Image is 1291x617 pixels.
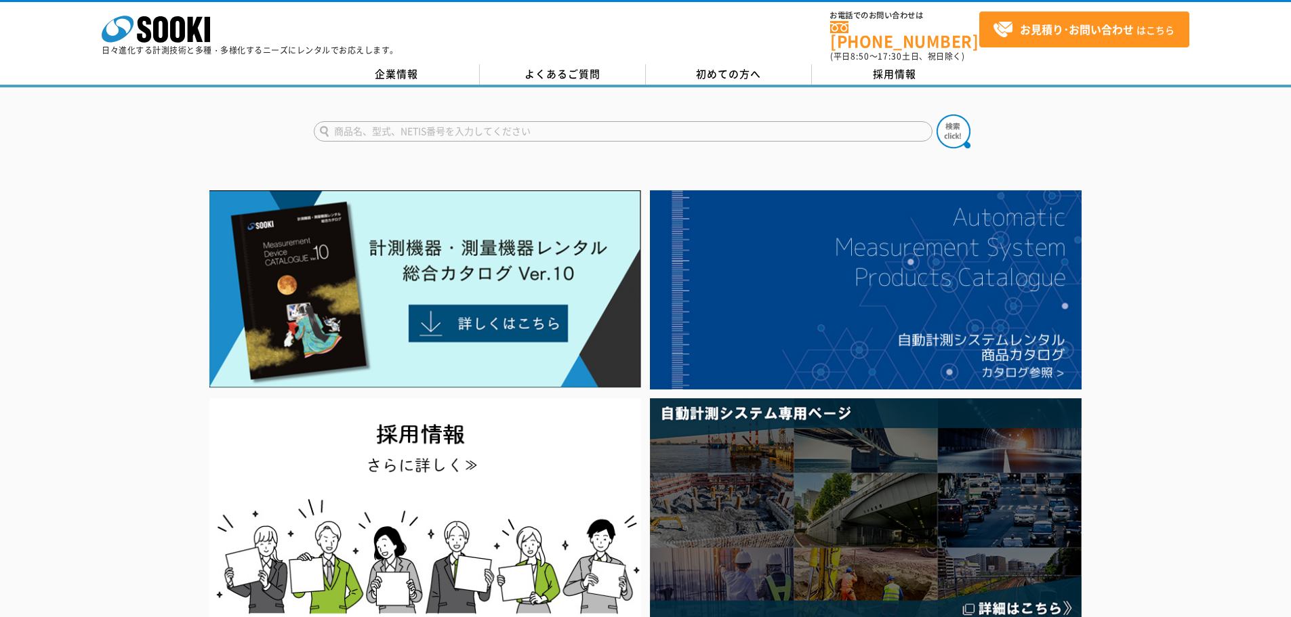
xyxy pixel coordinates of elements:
[878,50,902,62] span: 17:30
[646,64,812,85] a: 初めての方へ
[102,46,398,54] p: 日々進化する計測技術と多種・多様化するニーズにレンタルでお応えします。
[314,121,933,142] input: 商品名、型式、NETIS番号を入力してください
[830,50,964,62] span: (平日 ～ 土日、祝日除く)
[993,20,1174,40] span: はこちら
[979,12,1189,47] a: お見積り･お問い合わせはこちら
[830,21,979,49] a: [PHONE_NUMBER]
[314,64,480,85] a: 企業情報
[937,114,970,148] img: btn_search.png
[1020,21,1134,37] strong: お見積り･お問い合わせ
[650,190,1082,389] img: 自動計測システムカタログ
[696,66,761,81] span: 初めての方へ
[812,64,978,85] a: 採用情報
[209,190,641,388] img: Catalog Ver10
[851,50,869,62] span: 8:50
[830,12,979,20] span: お電話でのお問い合わせは
[480,64,646,85] a: よくあるご質問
